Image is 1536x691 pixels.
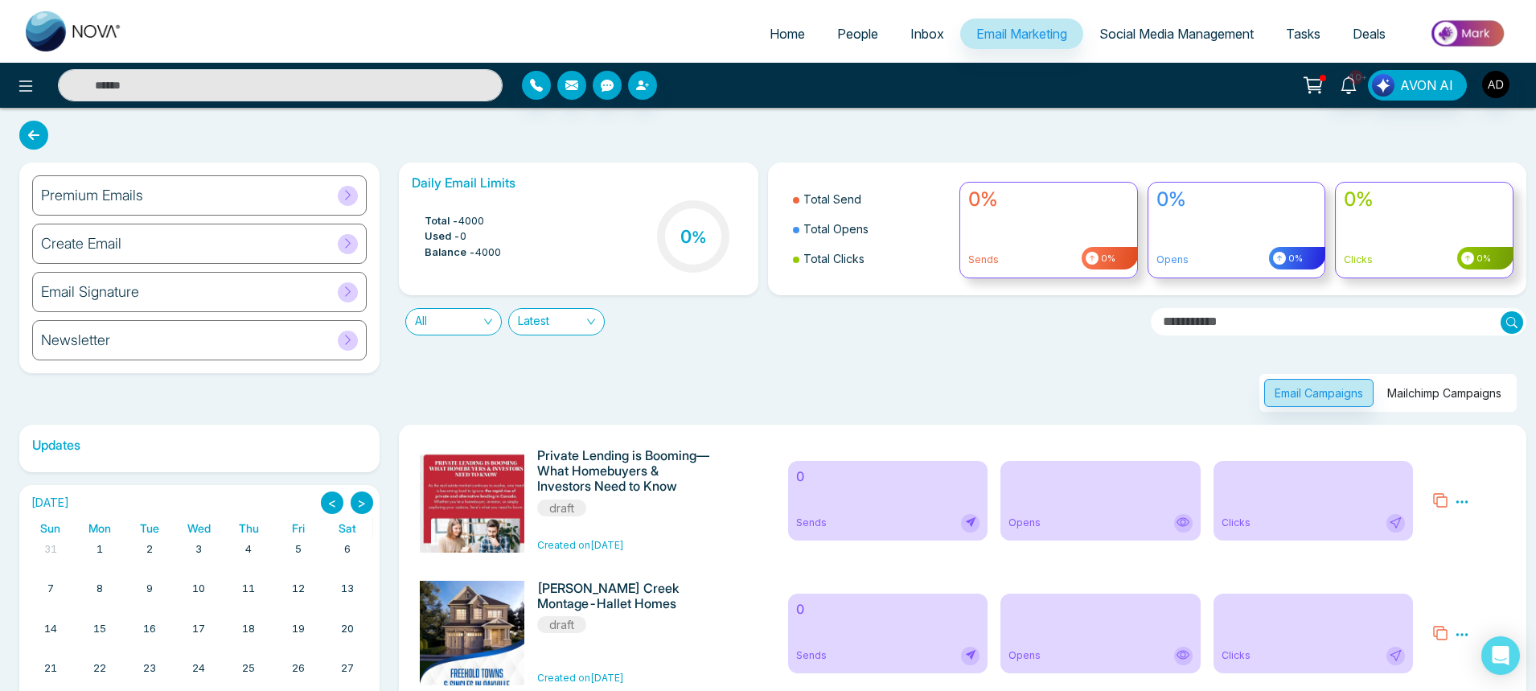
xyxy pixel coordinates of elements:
a: September 16, 2025 [140,618,159,640]
h4: 0% [1156,188,1317,212]
h6: Email Signature [41,283,139,301]
a: September 25, 2025 [239,657,258,680]
h6: Newsletter [41,331,110,349]
td: September 9, 2025 [125,578,175,617]
a: September 8, 2025 [93,578,106,600]
td: September 18, 2025 [224,618,273,657]
a: August 31, 2025 [41,538,60,561]
a: Inbox [894,19,960,49]
a: September 6, 2025 [341,538,354,561]
a: September 1, 2025 [93,538,106,561]
a: September 19, 2025 [289,618,308,640]
span: Clicks [1222,516,1251,530]
span: Opens [1008,516,1041,530]
a: Monday [85,518,114,538]
span: draft [537,616,586,633]
td: September 12, 2025 [273,578,323,617]
button: Email Campaigns [1264,379,1374,407]
span: 10+ [1349,70,1363,84]
button: > [351,492,373,514]
li: Total Send [793,184,950,214]
li: Total Clicks [793,244,950,274]
span: Deals [1353,26,1386,42]
a: September 7, 2025 [44,578,57,600]
span: Opens [1008,648,1041,663]
li: Total Opens [793,214,950,244]
a: Deals [1337,19,1402,49]
div: Open Intercom Messenger [1481,636,1520,675]
span: Latest [518,309,595,335]
p: Clicks [1344,253,1505,267]
img: Market-place.gif [1410,15,1526,51]
td: September 2, 2025 [125,538,175,578]
td: September 3, 2025 [175,538,224,578]
td: September 13, 2025 [322,578,372,617]
a: Friday [289,518,308,538]
td: September 4, 2025 [224,538,273,578]
span: Used - [425,228,460,245]
a: September 18, 2025 [239,618,258,640]
span: 4000 [458,213,484,229]
span: Created on [DATE] [537,672,624,684]
span: Tasks [1286,26,1320,42]
p: Sends [968,253,1129,267]
a: September 22, 2025 [90,657,109,680]
a: Email Marketing [960,19,1083,49]
span: People [837,26,878,42]
span: Email Marketing [976,26,1067,42]
span: Created on [DATE] [537,539,624,551]
td: September 20, 2025 [322,618,372,657]
span: 0% [1099,252,1115,265]
span: Social Media Management [1099,26,1254,42]
a: September 14, 2025 [41,618,60,640]
span: Inbox [910,26,944,42]
span: draft [537,500,586,516]
span: % [692,228,707,247]
span: 0% [1474,252,1491,265]
span: 0 [460,228,466,245]
a: September 27, 2025 [338,657,357,680]
span: Home [770,26,805,42]
a: Saturday [335,518,359,538]
h6: Create Email [41,235,121,253]
span: Sends [796,516,827,530]
span: Sends [796,648,827,663]
a: September 4, 2025 [242,538,255,561]
p: Opens [1156,253,1317,267]
a: September 17, 2025 [189,618,208,640]
a: Home [754,19,821,49]
a: September 26, 2025 [289,657,308,680]
h6: Premium Emails [41,187,143,204]
h6: Daily Email Limits [412,175,746,191]
h4: 0% [1344,188,1505,212]
h2: [DATE] [26,496,69,510]
img: Lead Flow [1372,74,1394,97]
a: September 23, 2025 [140,657,159,680]
td: September 16, 2025 [125,618,175,657]
a: Thursday [236,518,262,538]
span: 4000 [475,245,501,261]
a: September 5, 2025 [292,538,305,561]
a: September 24, 2025 [189,657,208,680]
td: September 11, 2025 [224,578,273,617]
a: September 2, 2025 [143,538,156,561]
a: September 12, 2025 [289,578,308,600]
td: September 5, 2025 [273,538,323,578]
button: AVON AI [1368,70,1467,101]
a: September 10, 2025 [189,578,208,600]
a: Social Media Management [1083,19,1270,49]
td: September 14, 2025 [26,618,76,657]
h6: 0 [796,469,980,484]
a: September 20, 2025 [338,618,357,640]
a: People [821,19,894,49]
a: September 3, 2025 [192,538,205,561]
span: Balance - [425,245,475,261]
h4: 0% [968,188,1129,212]
a: September 15, 2025 [90,618,109,640]
button: Mailchimp Campaigns [1377,379,1512,407]
a: Tuesday [137,518,162,538]
a: Tasks [1270,19,1337,49]
a: 10+ [1329,70,1368,98]
a: Sunday [37,518,64,538]
span: 0% [1286,252,1303,265]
